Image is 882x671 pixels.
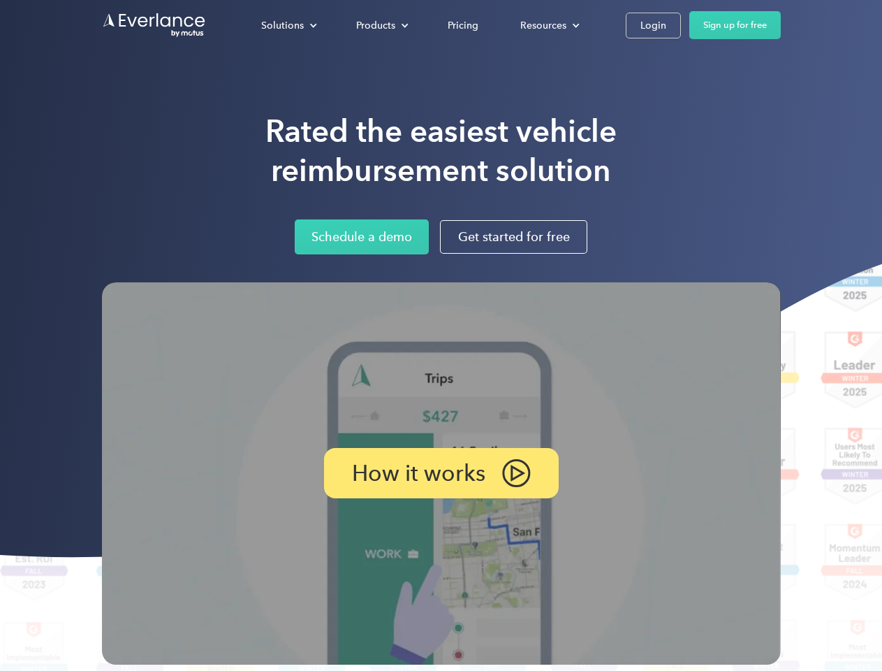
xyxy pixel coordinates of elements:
[448,17,478,34] div: Pricing
[261,17,304,34] div: Solutions
[352,465,485,482] p: How it works
[640,17,666,34] div: Login
[689,11,781,39] a: Sign up for free
[295,219,429,254] a: Schedule a demo
[434,13,492,38] a: Pricing
[440,220,587,254] a: Get started for free
[102,12,207,38] a: Go to homepage
[520,17,566,34] div: Resources
[265,112,617,190] h1: Rated the easiest vehicle reimbursement solution
[626,13,681,38] a: Login
[356,17,395,34] div: Products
